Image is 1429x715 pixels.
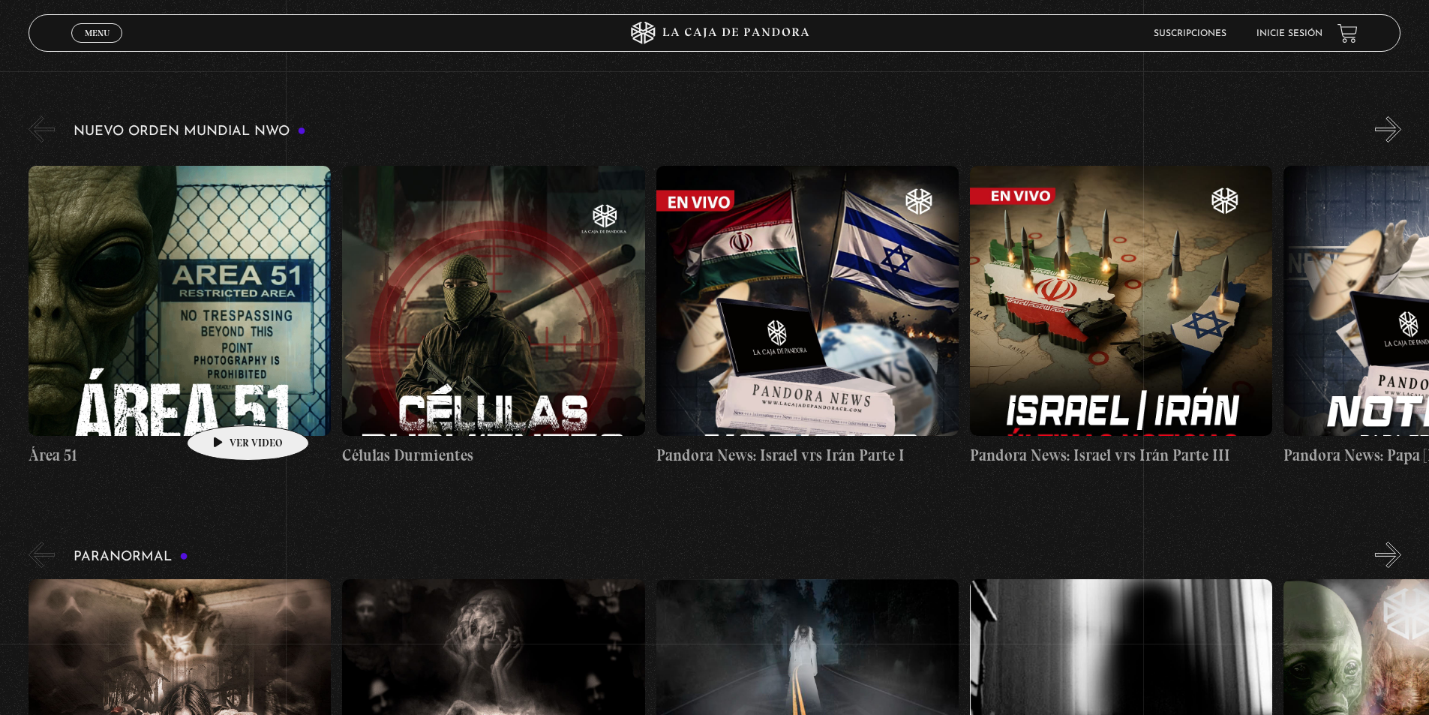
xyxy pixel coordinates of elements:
h4: Pandora News: Israel vrs Irán Parte III [970,443,1272,467]
h4: Células Durmientes [342,443,644,467]
span: Cerrar [80,41,115,52]
button: Next [1375,116,1401,143]
button: Next [1375,542,1401,568]
a: Inicie sesión [1256,29,1322,38]
a: Células Durmientes [342,154,644,479]
button: Previous [29,542,55,568]
a: Pandora News: Israel vrs Irán Parte I [656,154,959,479]
h3: Nuevo Orden Mundial NWO [74,125,306,139]
h4: Área 51 [29,443,331,467]
a: Suscripciones [1154,29,1226,38]
a: View your shopping cart [1337,23,1358,44]
h3: Paranormal [74,550,188,564]
a: Pandora News: Israel vrs Irán Parte III [970,154,1272,479]
button: Previous [29,116,55,143]
h4: Pandora News: Israel vrs Irán Parte I [656,443,959,467]
a: Área 51 [29,154,331,479]
span: Menu [85,29,110,38]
